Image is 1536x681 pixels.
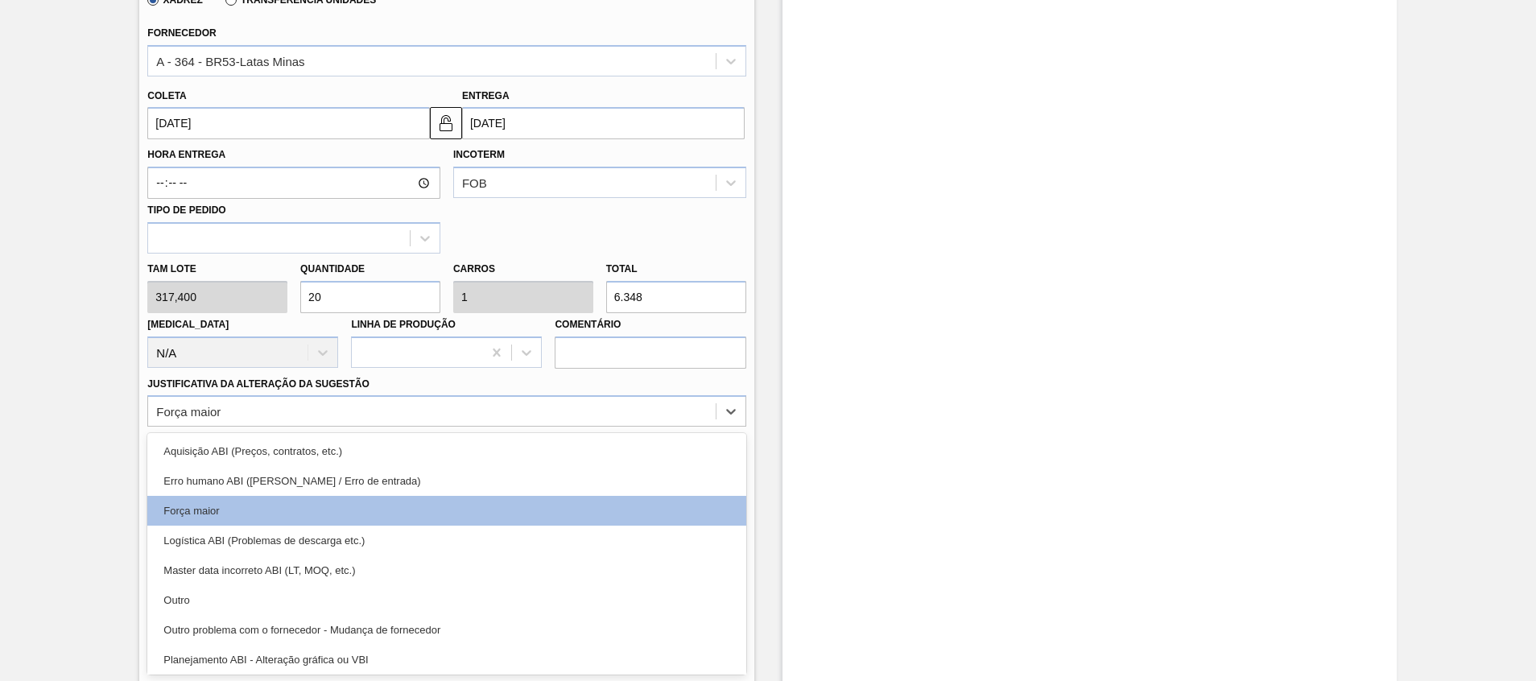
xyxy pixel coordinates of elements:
label: Carros [453,263,495,274]
div: Força maior [156,405,221,419]
label: Entrega [462,90,510,101]
label: Hora Entrega [147,143,440,167]
input: dd/mm/yyyy [462,107,745,139]
div: Master data incorreto ABI (LT, MOQ, etc.) [147,555,745,585]
label: Incoterm [453,149,505,160]
label: Comentário [555,313,745,336]
label: [MEDICAL_DATA] [147,319,229,330]
div: Força maior [147,496,745,526]
img: unlocked [436,113,456,133]
label: Coleta [147,90,186,101]
div: Planejamento ABI - Alteração gráfica ou VBI [147,645,745,675]
div: Aquisição ABI (Preços, contratos, etc.) [147,436,745,466]
div: Erro humano ABI ([PERSON_NAME] / Erro de entrada) [147,466,745,496]
div: Outro [147,585,745,615]
label: Quantidade [300,263,365,274]
label: Tam lote [147,258,287,281]
label: Observações [147,431,745,454]
div: FOB [462,176,487,190]
label: Tipo de pedido [147,204,225,216]
label: Linha de Produção [351,319,456,330]
div: Outro problema com o fornecedor - Mudança de fornecedor [147,615,745,645]
label: Justificativa da Alteração da Sugestão [147,378,370,390]
input: dd/mm/yyyy [147,107,430,139]
div: Logística ABI (Problemas de descarga etc.) [147,526,745,555]
label: Total [606,263,638,274]
label: Fornecedor [147,27,216,39]
button: unlocked [430,107,462,139]
div: A - 364 - BR53-Latas Minas [156,54,304,68]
